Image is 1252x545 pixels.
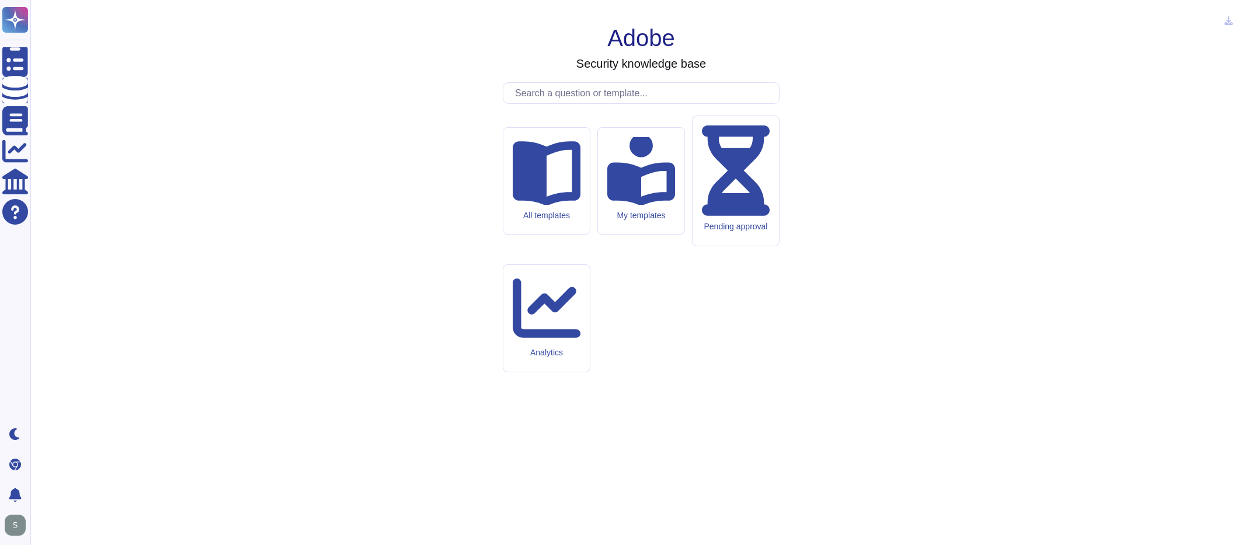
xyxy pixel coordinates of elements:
[509,83,779,103] input: Search a question or template...
[2,512,34,538] button: user
[702,222,770,232] div: Pending approval
[576,57,706,71] h3: Security knowledge base
[607,24,675,52] h1: Adobe
[513,211,580,221] div: All templates
[5,515,26,536] img: user
[513,348,580,358] div: Analytics
[607,211,675,221] div: My templates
